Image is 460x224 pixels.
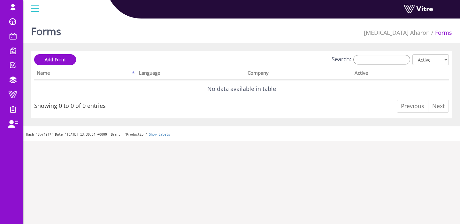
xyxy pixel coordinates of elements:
h1: Forms [31,16,61,43]
a: Show Labels [149,133,170,136]
input: Search: [353,55,410,64]
li: Forms [430,29,452,37]
span: Add Form [45,56,65,63]
th: Language [136,68,245,80]
span: Hash '8b749f7' Date '[DATE] 13:30:34 +0000' Branch 'Production' [26,133,147,136]
a: Add Form [34,54,76,65]
label: Search: [332,55,410,64]
a: Next [428,100,449,113]
th: Name: activate to sort column descending [34,68,136,80]
div: Showing 0 to 0 of 0 entries [34,99,106,110]
td: No data available in table [34,80,449,97]
th: Company [245,68,352,80]
a: [MEDICAL_DATA] Aharon [364,29,430,36]
th: Active [352,68,429,80]
a: Previous [397,100,428,113]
